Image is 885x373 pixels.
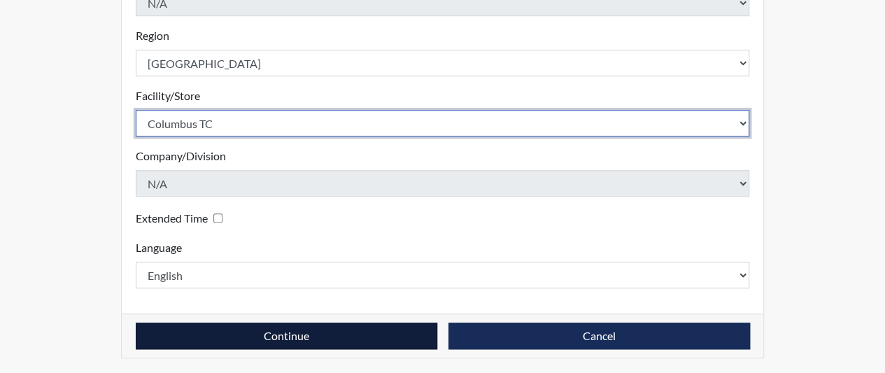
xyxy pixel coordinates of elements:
label: Facility/Store [136,87,200,104]
button: Continue [136,323,437,349]
label: Language [136,239,182,256]
label: Extended Time [136,210,208,227]
div: Checking this box will provide the interviewee with an accomodation of extra time to answer each ... [136,208,228,228]
label: Region [136,27,169,44]
label: Company/Division [136,148,226,164]
button: Cancel [448,323,750,349]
